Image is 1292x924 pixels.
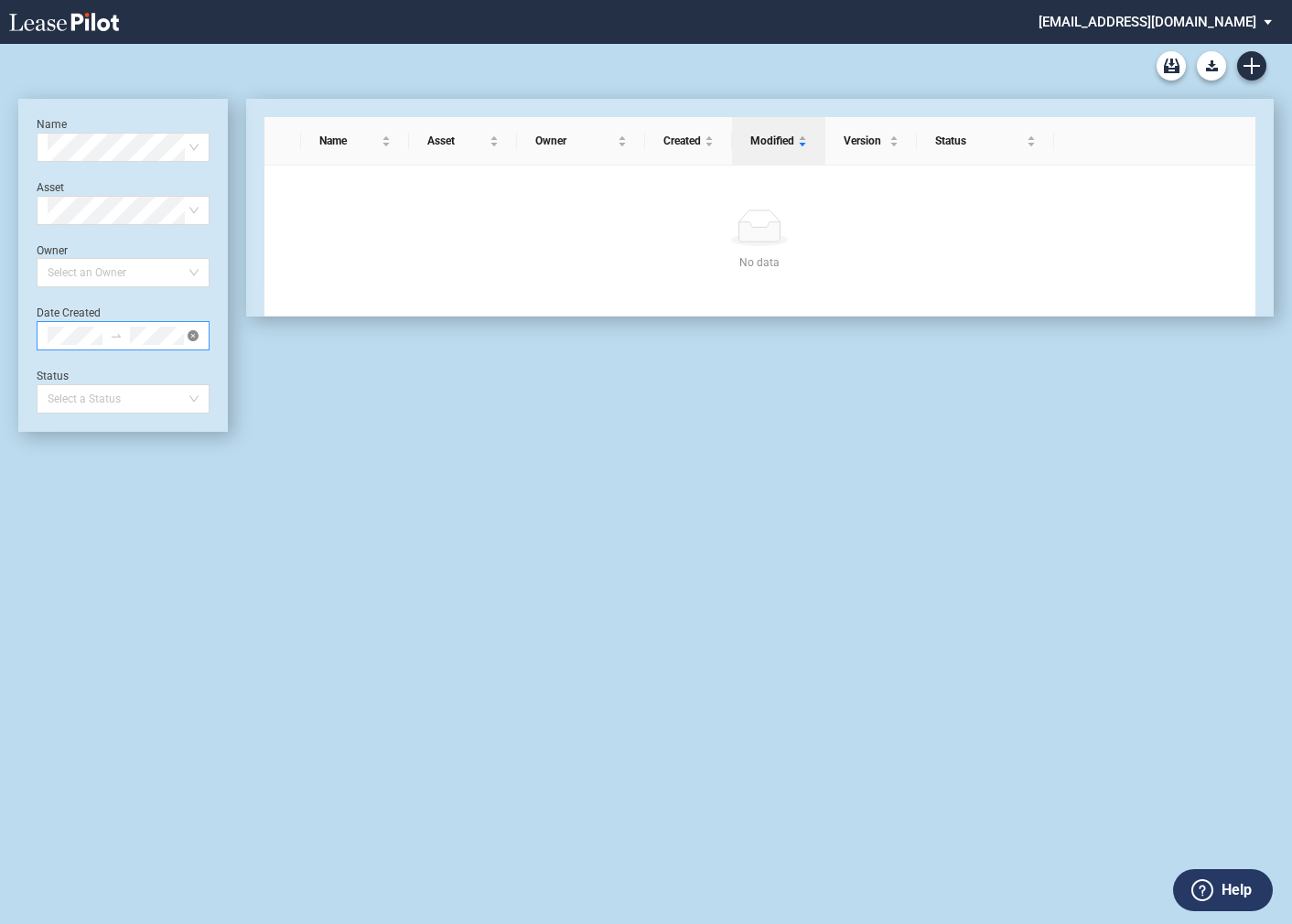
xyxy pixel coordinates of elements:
[935,132,1023,150] span: Status
[37,244,68,257] label: Owner
[750,132,794,150] span: Modified
[535,132,614,150] span: Owner
[427,132,486,150] span: Asset
[188,330,199,341] span: close-circle
[409,117,517,166] th: Asset
[37,118,67,131] label: Name
[732,117,825,166] th: Modified
[37,370,69,382] label: Status
[1197,51,1226,81] a: Download Blank Form
[1173,869,1273,911] button: Help
[663,132,701,150] span: Created
[110,329,123,342] span: swap-right
[825,117,917,166] th: Version
[517,117,645,166] th: Owner
[1157,51,1186,81] a: Archive
[1222,878,1252,902] label: Help
[1237,51,1266,81] a: Create new document
[844,132,886,150] span: Version
[37,306,101,319] label: Date Created
[37,181,64,194] label: Asset
[110,329,123,342] span: to
[917,117,1054,166] th: Status
[301,117,409,166] th: Name
[286,253,1233,272] div: No data
[319,132,378,150] span: Name
[645,117,732,166] th: Created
